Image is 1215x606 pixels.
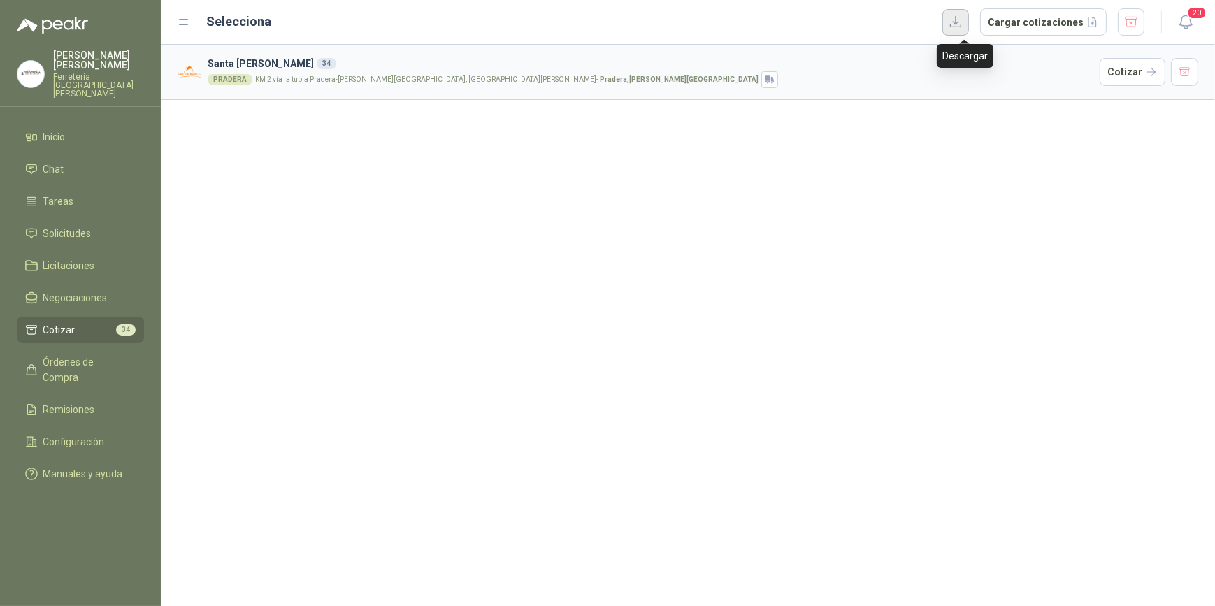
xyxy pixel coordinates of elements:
span: Solicitudes [43,226,92,241]
button: Cotizar [1100,58,1165,86]
div: PRADERA [208,74,252,85]
span: Chat [43,161,64,177]
span: Órdenes de Compra [43,354,131,385]
a: Solicitudes [17,220,144,247]
a: Manuales y ayuda [17,461,144,487]
span: Configuración [43,434,105,449]
p: [PERSON_NAME] [PERSON_NAME] [53,50,144,70]
span: 34 [116,324,136,336]
a: Órdenes de Compra [17,349,144,391]
a: Negociaciones [17,284,144,311]
img: Logo peakr [17,17,88,34]
img: Company Logo [17,61,44,87]
a: Chat [17,156,144,182]
strong: Pradera , [PERSON_NAME][GEOGRAPHIC_DATA] [600,75,759,83]
div: Descargar [937,44,993,68]
h2: Selecciona [207,12,272,31]
a: Inicio [17,124,144,150]
span: Manuales y ayuda [43,466,123,482]
span: Inicio [43,129,66,145]
span: Licitaciones [43,258,95,273]
span: Negociaciones [43,290,108,305]
a: Remisiones [17,396,144,423]
p: Ferretería [GEOGRAPHIC_DATA][PERSON_NAME] [53,73,144,98]
span: Tareas [43,194,74,209]
div: 34 [317,58,336,69]
span: Remisiones [43,402,95,417]
a: Configuración [17,428,144,455]
span: Cotizar [43,322,76,338]
button: 20 [1173,10,1198,35]
h3: Santa [PERSON_NAME] [208,56,1094,71]
button: Cargar cotizaciones [980,8,1107,36]
a: Cotizar34 [17,317,144,343]
a: Licitaciones [17,252,144,279]
img: Company Logo [178,60,202,85]
p: KM 2 vía la tupia Pradera-[PERSON_NAME][GEOGRAPHIC_DATA], [GEOGRAPHIC_DATA][PERSON_NAME] - [255,76,759,83]
a: Tareas [17,188,144,215]
span: 20 [1187,6,1207,20]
